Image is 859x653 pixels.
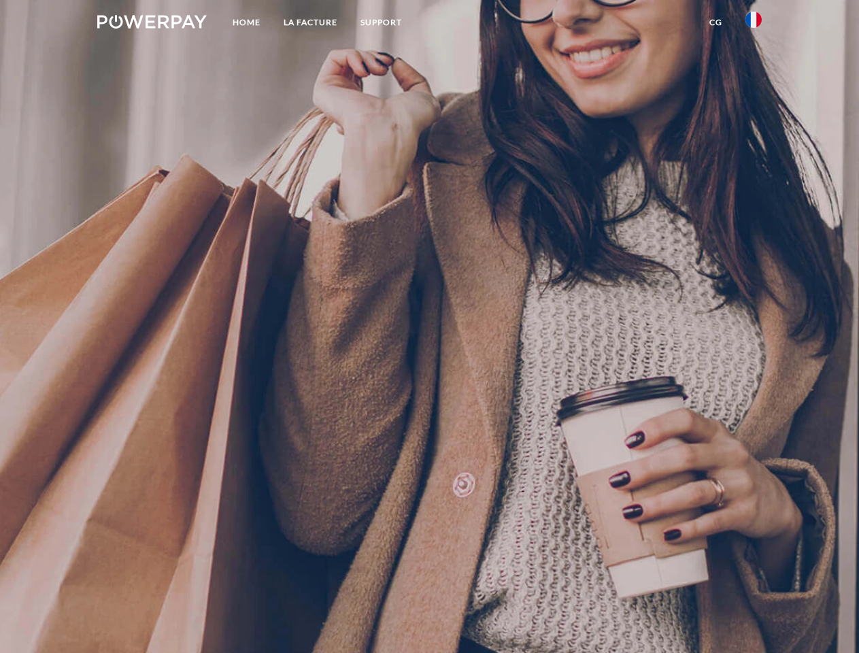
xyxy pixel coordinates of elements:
[97,15,207,29] img: logo-powerpay-white.svg
[698,10,734,35] a: CG
[272,10,349,35] a: LA FACTURE
[221,10,272,35] a: Home
[745,12,762,28] img: fr
[349,10,414,35] a: Support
